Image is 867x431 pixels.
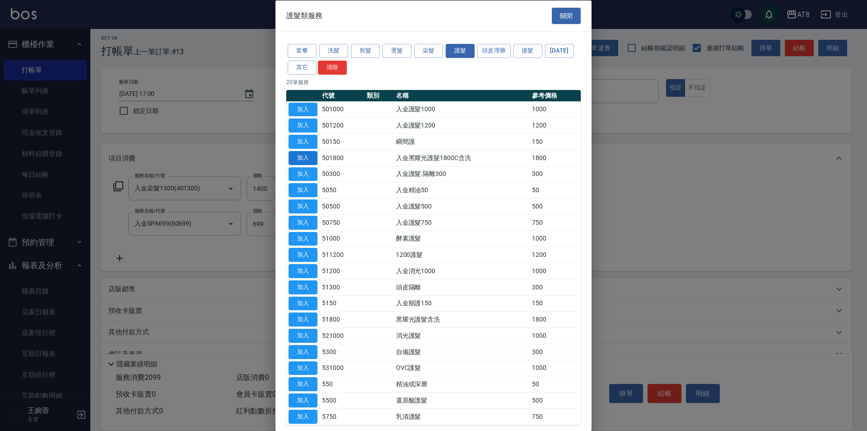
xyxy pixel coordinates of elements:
button: 剪髮 [351,44,380,58]
button: 加入 [289,264,317,278]
td: 入金黑耀光護髮1800C含洗 [394,150,530,166]
td: 750 [530,408,581,425]
th: 類別 [364,90,394,101]
td: 50 [530,376,581,392]
td: 50500 [320,198,364,214]
button: 加入 [289,199,317,213]
td: 自備護髮 [394,344,530,360]
td: 300 [530,279,581,295]
button: 接髮 [513,44,542,58]
button: 加入 [289,296,317,310]
td: 1000 [530,360,581,376]
td: 750 [530,214,581,231]
td: 入金護髮1200 [394,117,530,133]
td: 乳清護髮 [394,408,530,425]
button: 加入 [289,377,317,391]
td: 1800 [530,311,581,327]
td: 1000 [530,101,581,118]
button: 加入 [289,329,317,343]
td: 50750 [320,214,364,231]
td: 瞬間護 [394,133,530,150]
td: 150 [530,133,581,150]
button: 加入 [289,409,317,423]
button: [DATE] [545,44,574,58]
button: 關閉 [552,7,581,24]
button: 頭皮理療 [477,44,511,58]
td: 50 [530,182,581,198]
td: 5150 [320,295,364,312]
td: 入金護髮750 [394,214,530,231]
td: 入金消光1000 [394,263,530,279]
button: 護髮 [446,44,475,58]
td: 50300 [320,166,364,182]
td: 還原酸護髮 [394,392,530,408]
button: 加入 [289,361,317,375]
td: 1200 [530,117,581,133]
td: 入金護髮500 [394,198,530,214]
td: 入金護髮1000 [394,101,530,118]
td: 300 [530,166,581,182]
button: 清除 [318,60,347,74]
td: 5750 [320,408,364,425]
button: 加入 [289,118,317,133]
td: 501800 [320,150,364,166]
button: 加入 [289,135,317,149]
button: 加入 [289,183,317,197]
button: 加入 [289,151,317,165]
td: 1000 [530,263,581,279]
button: 其它 [288,60,317,74]
span: 護髮類服務 [286,11,322,20]
td: 1000 [530,231,581,247]
button: 染髮 [414,44,443,58]
button: 加入 [289,248,317,262]
td: 51000 [320,231,364,247]
td: 150 [530,295,581,312]
td: 550 [320,376,364,392]
td: 521000 [320,327,364,344]
button: 加入 [289,102,317,116]
th: 名稱 [394,90,530,101]
td: 501000 [320,101,364,118]
td: 501200 [320,117,364,133]
td: 531000 [320,360,364,376]
td: 1800 [530,150,581,166]
button: 加入 [289,280,317,294]
button: 加入 [289,393,317,407]
button: 洗髮 [319,44,348,58]
td: 51800 [320,311,364,327]
td: 1200護髮 [394,246,530,263]
button: 加入 [289,215,317,229]
td: 1000 [530,327,581,344]
button: 加入 [289,345,317,359]
td: OVC護髮 [394,360,530,376]
button: 燙髮 [382,44,411,58]
th: 代號 [320,90,364,101]
td: 黑耀光護髮含洗 [394,311,530,327]
td: 50150 [320,133,364,150]
td: 入金護髮.隔離300 [394,166,530,182]
td: 5500 [320,392,364,408]
button: 加入 [289,232,317,246]
button: 套餐 [288,44,317,58]
td: 500 [530,198,581,214]
p: 20 筆服務 [286,78,581,86]
td: 5300 [320,344,364,360]
td: 消光護髮 [394,327,530,344]
button: 加入 [289,167,317,181]
th: 參考價格 [530,90,581,101]
td: 51200 [320,263,364,279]
button: 加入 [289,313,317,327]
td: 51300 [320,279,364,295]
td: 511200 [320,246,364,263]
td: 1200 [530,246,581,263]
td: 300 [530,344,581,360]
td: 入金精油50 [394,182,530,198]
td: 入金順護150 [394,295,530,312]
td: 500 [530,392,581,408]
td: 頭皮隔離 [394,279,530,295]
td: 精油或深層 [394,376,530,392]
td: 酵素護髮 [394,231,530,247]
td: 5050 [320,182,364,198]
